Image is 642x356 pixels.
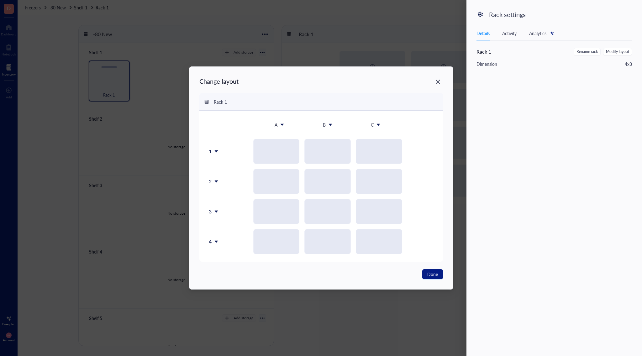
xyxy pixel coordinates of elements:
div: Change layout [199,77,239,86]
div: A [275,121,277,128]
button: Close [433,77,443,87]
div: C [371,121,374,128]
span: Done [427,271,438,278]
span: 4 [208,238,211,246]
div: B [323,121,325,128]
span: 1 [208,147,211,155]
span: Close [433,78,443,86]
span: Rack 1 [214,99,227,105]
span: 3 [208,207,211,216]
button: Done [422,269,443,279]
span: 2 [208,177,211,186]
